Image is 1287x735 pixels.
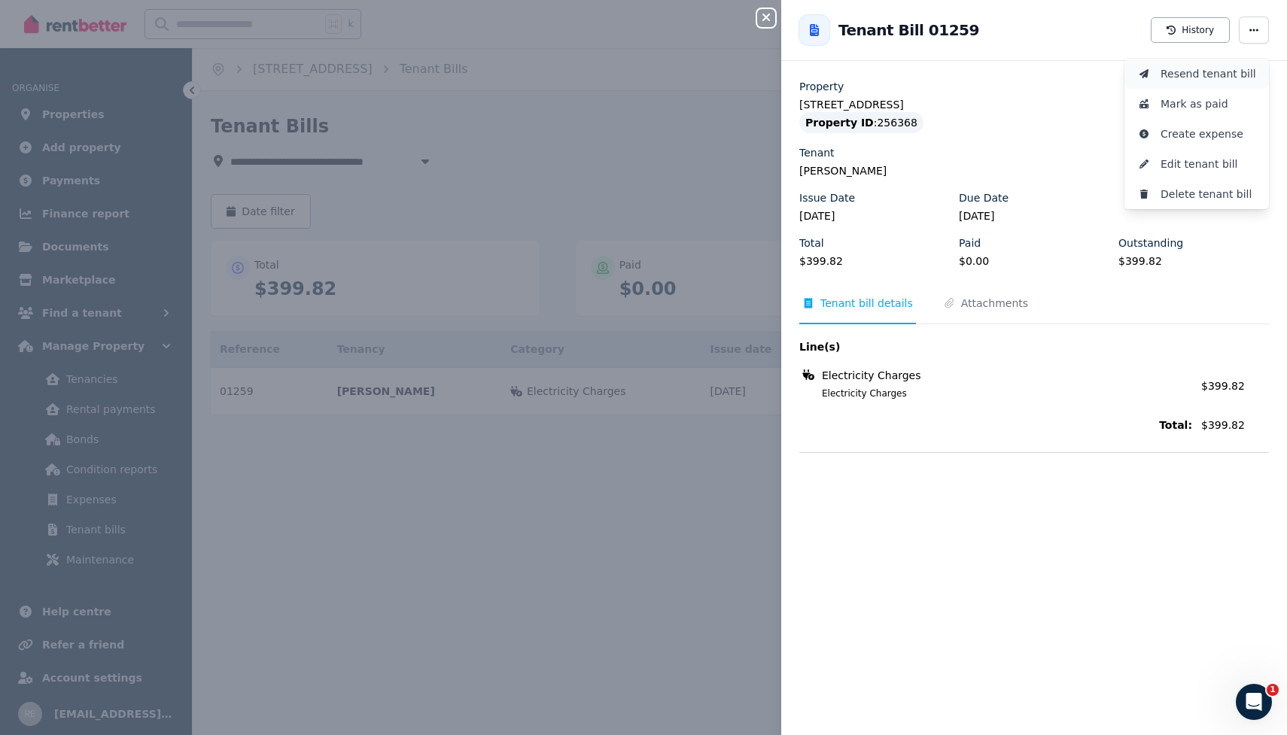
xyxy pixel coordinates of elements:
[799,97,1269,112] legend: [STREET_ADDRESS]
[799,296,1269,324] nav: Tabs
[959,190,1009,205] label: Due Date
[959,235,981,251] label: Paid
[799,112,923,133] div: : 256368
[1118,235,1183,251] label: Outstanding
[1124,89,1269,119] button: Mark as paid
[1124,59,1269,89] button: Resend tenant bill
[1161,65,1257,83] span: Resend tenant bill
[799,339,1192,354] span: Line(s)
[799,208,950,223] legend: [DATE]
[961,296,1028,311] span: Attachments
[1161,155,1257,173] span: Edit tenant bill
[1201,418,1269,433] span: $399.82
[805,115,874,130] span: Property ID
[838,20,979,41] h2: Tenant Bill 01259
[799,254,950,269] legend: $399.82
[822,368,921,383] span: Electricity Charges
[799,79,844,94] label: Property
[799,418,1192,433] span: Total:
[1124,119,1269,149] button: Create expense
[804,387,1192,399] span: Electricity Charges
[1124,149,1269,179] button: Edit tenant bill
[1161,125,1257,143] span: Create expense
[1161,95,1257,113] span: Mark as paid
[1151,17,1230,43] button: History
[820,296,913,311] span: Tenant bill details
[1118,254,1269,269] legend: $399.82
[799,190,855,205] label: Issue Date
[959,254,1109,269] legend: $0.00
[799,163,1269,178] legend: [PERSON_NAME]
[1161,185,1257,203] span: Delete tenant bill
[799,145,835,160] label: Tenant
[959,208,1109,223] legend: [DATE]
[1236,684,1272,720] iframe: Intercom live chat
[1124,179,1269,209] button: Delete tenant bill
[799,235,824,251] label: Total
[1201,380,1245,392] span: $399.82
[1267,684,1279,696] span: 1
